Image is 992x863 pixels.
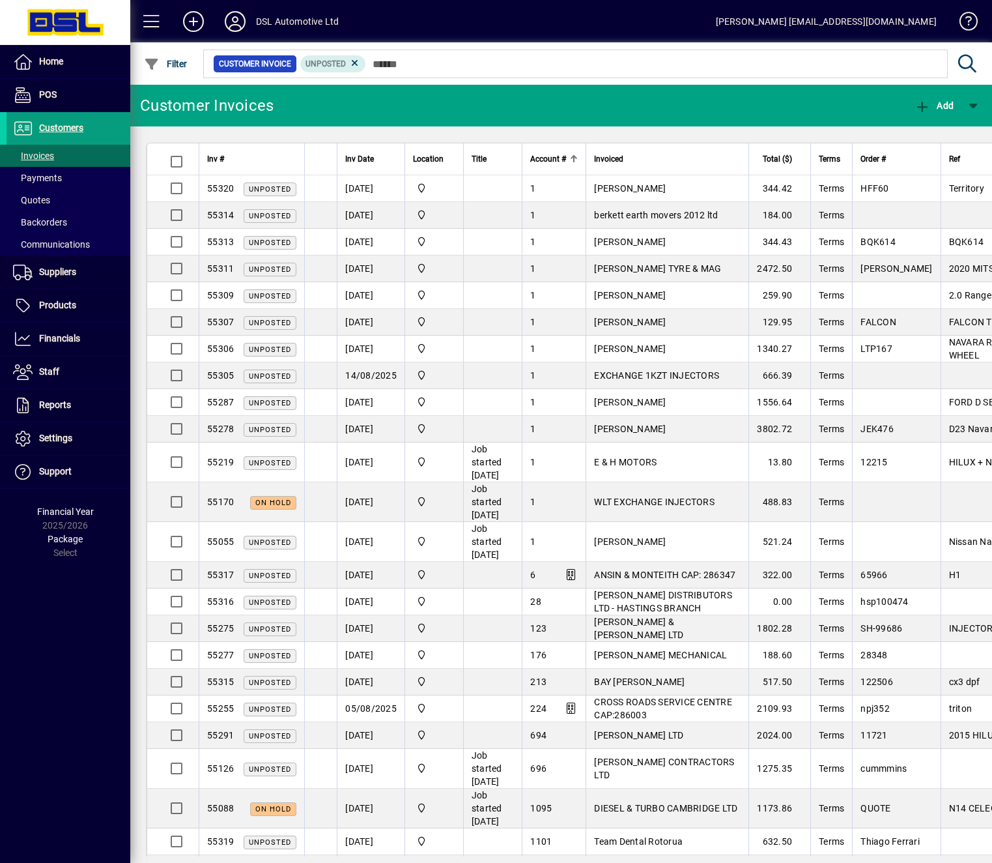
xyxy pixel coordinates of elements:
[860,650,887,660] span: 28348
[530,536,535,547] span: 1
[207,703,234,714] span: 55255
[413,594,455,609] span: Central
[207,397,234,407] span: 55287
[819,703,844,714] span: Terms
[530,317,535,327] span: 1
[249,345,291,354] span: Unposted
[819,152,840,166] span: Terms
[949,570,961,580] span: H1
[950,3,976,45] a: Knowledge Base
[819,370,844,381] span: Terms
[819,497,844,507] span: Terms
[757,152,804,166] div: Total ($)
[249,292,291,300] span: Unposted
[413,675,455,689] span: Central
[860,623,902,634] span: SH-99686
[860,763,907,774] span: cummmins
[140,95,274,116] div: Customer Invoices
[819,763,844,774] span: Terms
[337,789,404,828] td: [DATE]
[337,522,404,562] td: [DATE]
[249,625,291,634] span: Unposted
[860,703,890,714] span: npj352
[530,836,552,847] span: 1101
[413,181,455,196] span: Central
[413,395,455,409] span: Central
[716,11,937,32] div: [PERSON_NAME] [EMAIL_ADDRESS][DOMAIN_NAME]
[594,237,666,247] span: [PERSON_NAME]
[207,836,234,847] span: 55319
[594,457,657,467] span: E & H MOTORS
[860,730,887,740] span: 11721
[7,145,130,167] a: Invoices
[249,212,291,220] span: Unposted
[207,152,296,166] div: Inv #
[819,237,844,247] span: Terms
[337,615,404,642] td: [DATE]
[594,344,666,354] span: [PERSON_NAME]
[530,237,535,247] span: 1
[594,370,719,381] span: EXCHANGE 1KZT INJECTORS
[173,10,214,33] button: Add
[249,239,291,247] span: Unposted
[819,803,844,813] span: Terms
[249,265,291,274] span: Unposted
[594,210,718,220] span: berkett earth movers 2012 ltd
[13,217,67,227] span: Backorders
[249,765,291,774] span: Unposted
[472,152,515,166] div: Title
[819,290,844,300] span: Terms
[249,399,291,407] span: Unposted
[594,397,666,407] span: [PERSON_NAME]
[256,11,339,32] div: DSL Automotive Ltd
[594,183,666,194] span: [PERSON_NAME]
[7,422,130,455] a: Settings
[949,183,984,194] span: Territory
[472,444,502,480] span: Job started [DATE]
[337,642,404,669] td: [DATE]
[819,397,844,407] span: Terms
[413,534,455,549] span: Central
[249,372,291,381] span: Unposted
[472,152,487,166] span: Title
[413,368,455,383] span: Central
[207,152,224,166] span: Inv #
[594,424,666,434] span: [PERSON_NAME]
[530,290,535,300] span: 1
[413,208,455,222] span: Central
[207,623,234,634] span: 55275
[530,263,535,274] span: 1
[949,237,984,247] span: BQK614
[207,536,234,547] span: 55055
[39,123,83,133] span: Customers
[249,732,291,740] span: Unposted
[207,370,234,381] span: 55305
[337,389,404,416] td: [DATE]
[249,705,291,714] span: Unposted
[7,46,130,78] a: Home
[249,426,291,434] span: Unposted
[530,650,546,660] span: 176
[860,263,932,274] span: [PERSON_NAME]
[748,828,810,855] td: 632.50
[530,457,535,467] span: 1
[13,173,62,183] span: Payments
[860,803,890,813] span: QUOTE
[748,789,810,828] td: 1173.86
[207,344,234,354] span: 55306
[860,317,896,327] span: FALCON
[748,416,810,443] td: 3802.72
[748,722,810,749] td: 2024.00
[13,195,50,205] span: Quotes
[748,482,810,522] td: 488.83
[748,309,810,336] td: 129.95
[748,562,810,589] td: 322.00
[7,189,130,211] a: Quotes
[413,152,444,166] span: Location
[819,836,844,847] span: Terms
[207,424,234,434] span: 55278
[141,52,191,76] button: Filter
[530,730,546,740] span: 694
[594,697,732,720] span: CROSS ROADS SERVICE CENTRE CAP:286003
[748,389,810,416] td: 1556.64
